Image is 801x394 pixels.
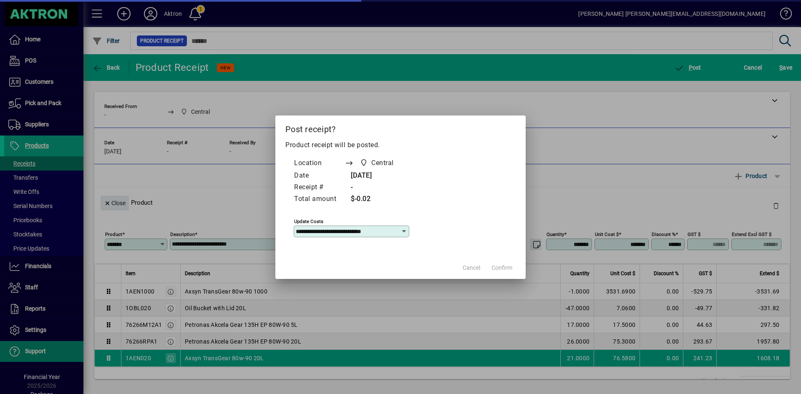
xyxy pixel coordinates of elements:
[285,140,516,150] p: Product receipt will be posted.
[371,158,394,168] span: Central
[294,182,345,193] td: Receipt #
[275,115,526,140] h2: Post receipt?
[294,193,345,205] td: Total amount
[294,218,323,224] mat-label: Update costs
[294,157,345,170] td: Location
[345,170,410,182] td: [DATE]
[345,182,410,193] td: -
[294,170,345,182] td: Date
[345,193,410,205] td: $-0.02
[358,157,397,169] span: Central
